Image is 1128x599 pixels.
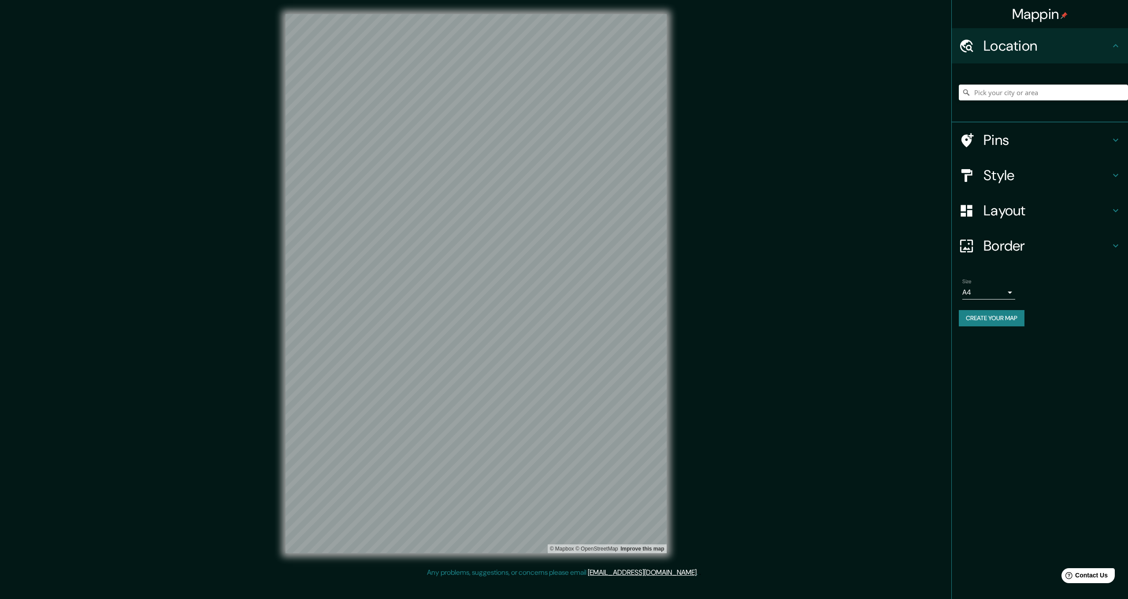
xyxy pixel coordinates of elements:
[983,166,1110,184] h4: Style
[952,28,1128,63] div: Location
[1050,565,1118,589] iframe: Help widget launcher
[427,567,698,578] p: Any problems, suggestions, or concerns please email .
[952,193,1128,228] div: Layout
[952,228,1128,263] div: Border
[1061,12,1068,19] img: pin-icon.png
[962,285,1015,299] div: A4
[1012,5,1068,23] h4: Mappin
[959,85,1128,100] input: Pick your city or area
[286,14,667,553] canvas: Map
[983,237,1110,255] h4: Border
[962,278,972,285] label: Size
[952,158,1128,193] div: Style
[983,202,1110,219] h4: Layout
[588,568,697,577] a: [EMAIL_ADDRESS][DOMAIN_NAME]
[699,567,701,578] div: .
[952,122,1128,158] div: Pins
[620,546,664,552] a: Map feedback
[698,567,699,578] div: .
[983,37,1110,55] h4: Location
[983,131,1110,149] h4: Pins
[575,546,618,552] a: OpenStreetMap
[550,546,574,552] a: Mapbox
[959,310,1024,326] button: Create your map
